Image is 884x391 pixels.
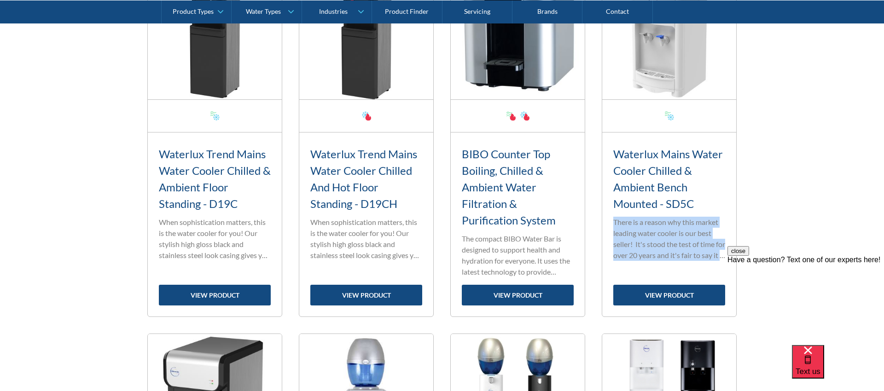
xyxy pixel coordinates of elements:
[159,285,271,305] a: view product
[613,285,725,305] a: view product
[246,7,281,15] div: Water Types
[462,285,574,305] a: view product
[159,217,271,261] p: When sophistication matters, this is the water cooler for you! Our stylish high gloss black and s...
[727,246,884,356] iframe: podium webchat widget prompt
[310,146,422,212] h3: Waterlux Trend Mains Water Cooler Chilled And Hot Floor Standing - D19CH
[310,285,422,305] a: view product
[613,146,725,212] h3: Waterlux Mains Water Cooler Chilled & Ambient Bench Mounted - SD5C
[613,217,725,261] p: There is a reason why this market leading water cooler is our best seller! It's stood the test of...
[159,146,271,212] h3: Waterlux Trend Mains Water Cooler Chilled & Ambient Floor Standing - D19C
[462,233,574,277] p: The compact BIBO Water Bar is designed to support health and hydration for everyone. It uses the ...
[310,217,422,261] p: When sophistication matters, this is the water cooler for you! Our stylish high gloss black and s...
[319,7,348,15] div: Industries
[792,345,884,391] iframe: podium webchat widget bubble
[462,146,574,229] h3: BIBO Counter Top Boiling, Chilled & Ambient Water Filtration & Purification System
[173,7,214,15] div: Product Types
